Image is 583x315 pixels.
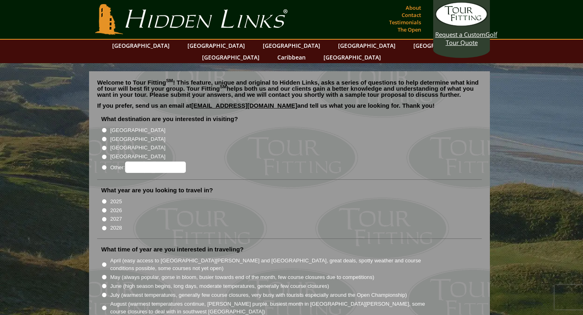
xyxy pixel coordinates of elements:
a: [GEOGRAPHIC_DATA] [183,40,249,51]
a: [GEOGRAPHIC_DATA] [259,40,324,51]
label: What destination are you interested in visiting? [101,115,238,123]
p: Welcome to Tour Fitting ! This feature, unique and original to Hidden Links, asks a series of que... [97,79,482,98]
label: April (easy access to [GEOGRAPHIC_DATA][PERSON_NAME] and [GEOGRAPHIC_DATA], great deals, spotty w... [110,257,436,272]
a: [GEOGRAPHIC_DATA] [108,40,174,51]
input: Other: [125,162,186,173]
label: Other: [110,162,185,173]
label: What time of year are you interested in traveling? [101,245,244,253]
a: Contact [400,9,423,21]
label: [GEOGRAPHIC_DATA] [110,144,165,152]
a: [GEOGRAPHIC_DATA] [334,40,400,51]
a: [GEOGRAPHIC_DATA] [198,51,264,63]
sup: SM [166,78,173,83]
p: If you prefer, send us an email at and tell us what you are looking for. Thank you! [97,102,482,115]
sup: SM [220,84,227,89]
label: June (high season begins, long days, moderate temperatures, generally few course closures) [110,282,329,290]
label: 2028 [110,224,122,232]
a: [GEOGRAPHIC_DATA] [319,51,385,63]
a: About [404,2,423,13]
label: What year are you looking to travel in? [101,186,213,194]
a: The Open [396,24,423,35]
a: [GEOGRAPHIC_DATA] [409,40,475,51]
label: [GEOGRAPHIC_DATA] [110,135,165,143]
label: [GEOGRAPHIC_DATA] [110,153,165,161]
a: Caribbean [273,51,310,63]
label: [GEOGRAPHIC_DATA] [110,126,165,134]
a: Testimonials [387,17,423,28]
label: May (always popular, gorse in bloom, busier towards end of the month, few course closures due to ... [110,273,374,281]
span: Request a Custom [435,30,485,38]
label: 2026 [110,206,122,215]
a: [EMAIL_ADDRESS][DOMAIN_NAME] [191,102,298,109]
a: Request a CustomGolf Tour Quote [435,2,488,47]
label: 2027 [110,215,122,223]
label: 2025 [110,198,122,206]
label: July (warmest temperatures, generally few course closures, very busy with tourists especially aro... [110,291,407,299]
